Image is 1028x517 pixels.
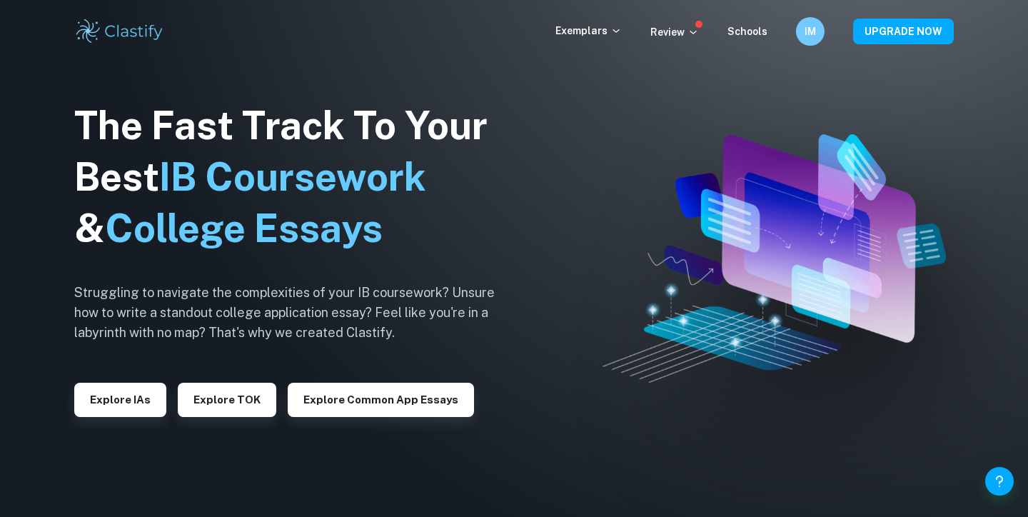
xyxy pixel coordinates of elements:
[74,383,166,417] button: Explore IAs
[650,24,699,40] p: Review
[74,17,165,46] img: Clastify logo
[727,26,767,37] a: Schools
[178,383,276,417] button: Explore TOK
[74,392,166,406] a: Explore IAs
[74,100,517,254] h1: The Fast Track To Your Best &
[555,23,622,39] p: Exemplars
[105,206,383,251] span: College Essays
[288,392,474,406] a: Explore Common App essays
[74,283,517,343] h6: Struggling to navigate the complexities of your IB coursework? Unsure how to write a standout col...
[985,467,1014,496] button: Help and Feedback
[603,134,946,383] img: Clastify hero
[802,24,819,39] h6: IM
[288,383,474,417] button: Explore Common App essays
[796,17,825,46] button: IM
[178,392,276,406] a: Explore TOK
[853,19,954,44] button: UPGRADE NOW
[159,154,426,199] span: IB Coursework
